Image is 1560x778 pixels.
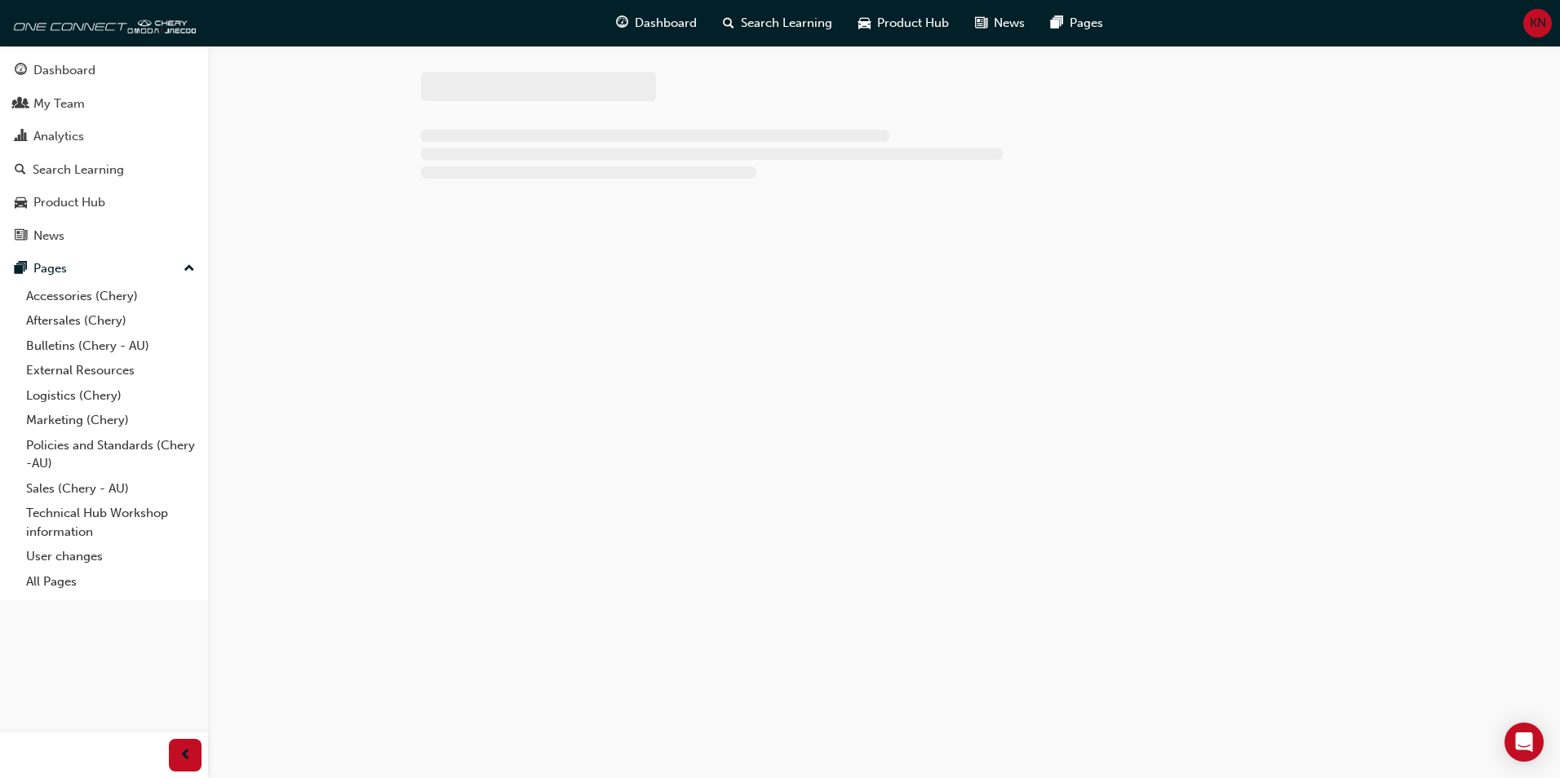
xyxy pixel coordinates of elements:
span: guage-icon [616,13,628,33]
span: Dashboard [635,14,697,33]
span: News [994,14,1025,33]
a: Aftersales (Chery) [20,308,202,334]
a: Marketing (Chery) [20,408,202,433]
button: Pages [7,254,202,284]
div: Search Learning [33,161,124,179]
span: pages-icon [1051,13,1063,33]
span: people-icon [15,97,27,112]
button: DashboardMy TeamAnalyticsSearch LearningProduct HubNews [7,52,202,254]
span: chart-icon [15,130,27,144]
span: prev-icon [179,745,192,766]
a: Sales (Chery - AU) [20,476,202,502]
a: News [7,221,202,251]
div: Pages [33,259,67,278]
span: Pages [1070,14,1103,33]
span: news-icon [975,13,987,33]
div: Dashboard [33,61,95,80]
span: search-icon [723,13,734,33]
a: pages-iconPages [1038,7,1116,40]
a: Analytics [7,122,202,152]
a: User changes [20,544,202,569]
span: KN [1530,14,1546,33]
a: Product Hub [7,188,202,218]
span: news-icon [15,229,27,244]
a: guage-iconDashboard [603,7,710,40]
img: oneconnect [8,7,196,39]
a: My Team [7,89,202,119]
a: External Resources [20,358,202,383]
span: guage-icon [15,64,27,78]
span: pages-icon [15,262,27,276]
a: Dashboard [7,55,202,86]
a: Search Learning [7,155,202,185]
div: Analytics [33,127,84,146]
div: News [33,227,64,245]
span: car-icon [858,13,871,33]
span: car-icon [15,196,27,210]
div: My Team [33,95,85,113]
span: up-icon [184,259,195,280]
a: All Pages [20,569,202,595]
a: Logistics (Chery) [20,383,202,409]
a: Technical Hub Workshop information [20,501,202,544]
a: search-iconSearch Learning [710,7,845,40]
span: search-icon [15,163,26,178]
span: Product Hub [877,14,949,33]
a: Accessories (Chery) [20,284,202,309]
span: Search Learning [741,14,832,33]
a: Bulletins (Chery - AU) [20,334,202,359]
button: KN [1523,9,1552,38]
div: Product Hub [33,193,105,212]
a: car-iconProduct Hub [845,7,962,40]
a: news-iconNews [962,7,1038,40]
a: Policies and Standards (Chery -AU) [20,433,202,476]
div: Open Intercom Messenger [1505,723,1544,762]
